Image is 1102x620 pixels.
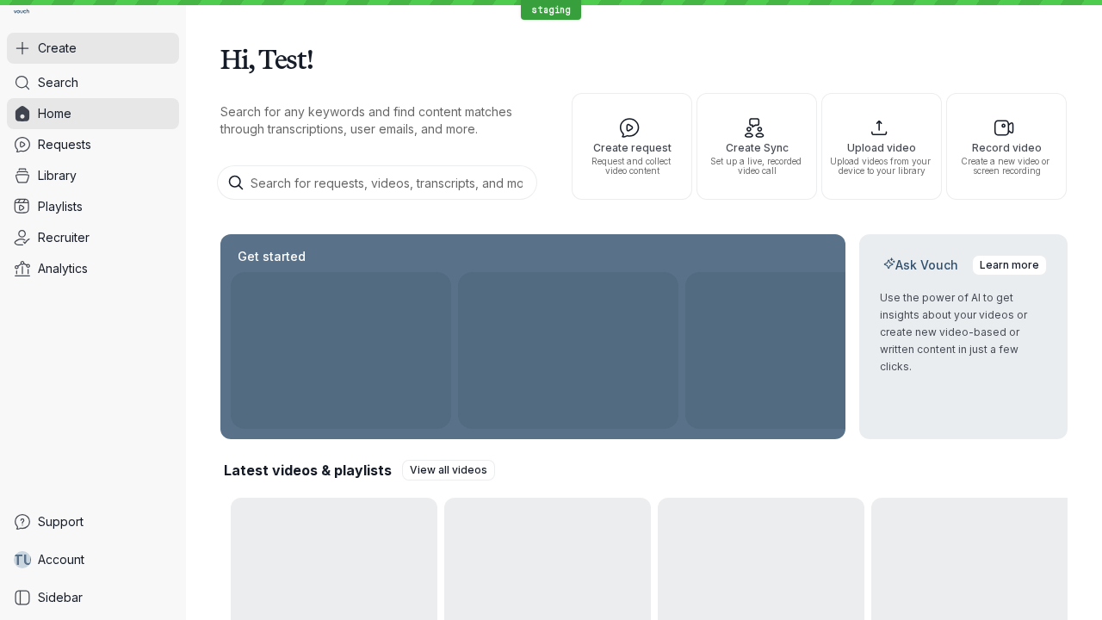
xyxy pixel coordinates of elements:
a: Search [7,67,179,98]
span: Create request [579,142,684,153]
h2: Latest videos & playlists [224,461,392,480]
a: Recruiter [7,222,179,253]
span: Search [38,74,78,91]
input: Search for requests, videos, transcripts, and more... [217,165,537,200]
span: Sidebar [38,589,83,606]
a: Support [7,506,179,537]
a: Analytics [7,253,179,284]
span: Home [38,105,71,122]
a: Playlists [7,191,179,222]
button: Record videoCreate a new video or screen recording [946,93,1067,200]
a: TUAccount [7,544,179,575]
a: Learn more [972,255,1047,276]
span: Account [38,551,84,568]
span: Playlists [38,198,83,215]
a: Sidebar [7,582,179,613]
span: U [23,551,33,568]
span: Analytics [38,260,88,277]
h2: Ask Vouch [880,257,962,274]
span: Support [38,513,84,530]
button: Upload videoUpload videos from your device to your library [821,93,942,200]
button: Create requestRequest and collect video content [572,93,692,200]
span: Set up a live, recorded video call [704,157,809,176]
span: View all videos [410,462,487,479]
span: T [13,551,23,568]
button: Create SyncSet up a live, recorded video call [696,93,817,200]
a: View all videos [402,460,495,480]
p: Search for any keywords and find content matches through transcriptions, user emails, and more. [220,103,541,138]
span: Recruiter [38,229,90,246]
span: Create [38,40,77,57]
h2: Get started [234,248,309,265]
span: Upload video [829,142,934,153]
span: Learn more [980,257,1039,274]
span: Library [38,167,77,184]
a: Go to homepage [7,7,36,19]
span: Create Sync [704,142,809,153]
a: Library [7,160,179,191]
span: Create a new video or screen recording [954,157,1059,176]
h1: Hi, Test! [220,34,1068,83]
a: Home [7,98,179,129]
span: Request and collect video content [579,157,684,176]
span: Record video [954,142,1059,153]
p: Use the power of AI to get insights about your videos or create new video-based or written conten... [880,289,1047,375]
span: Requests [38,136,91,153]
span: Upload videos from your device to your library [829,157,934,176]
a: Requests [7,129,179,160]
button: Create [7,33,179,64]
